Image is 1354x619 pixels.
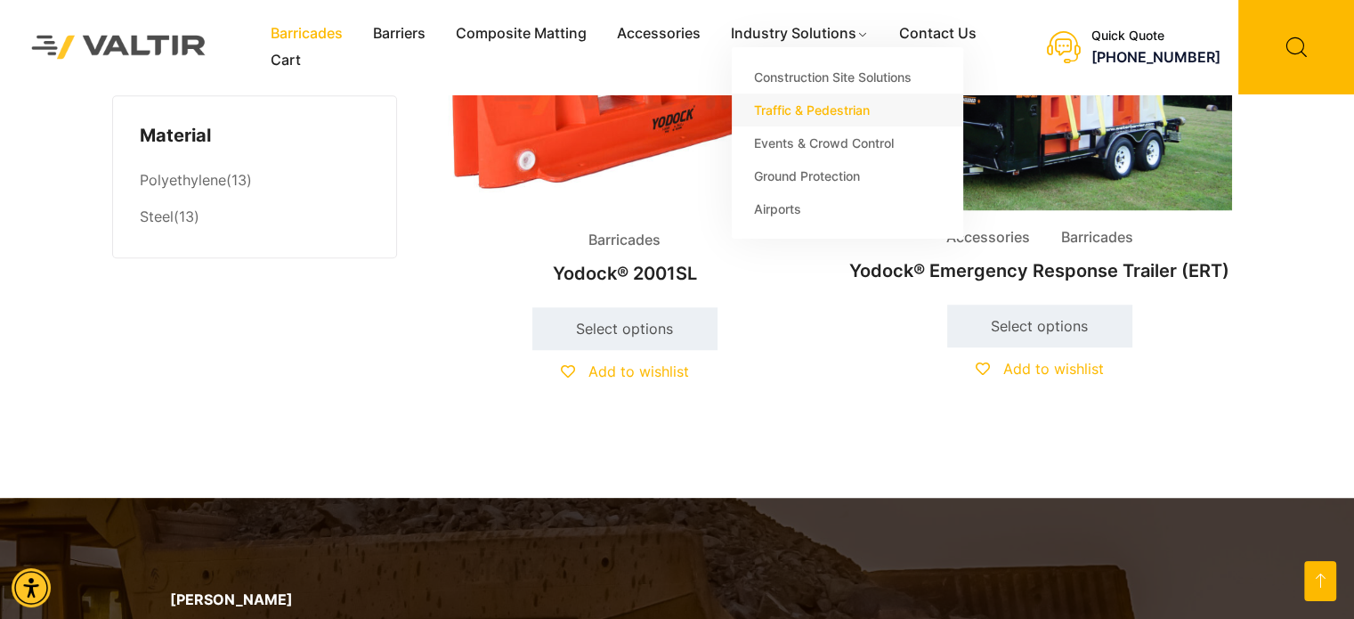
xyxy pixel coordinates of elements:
h2: Yodock® 2001SL [433,254,817,293]
li: (13) [140,163,369,200]
a: Select options for “Yodock® 2001SL” [532,307,718,350]
img: Valtir Rentals [13,17,224,77]
span: Accessories [933,224,1043,251]
a: Add to wishlist [976,360,1104,378]
a: Traffic & Pedestrian [732,94,963,126]
a: Contact Us [884,20,992,47]
a: Barriers [358,20,441,47]
a: Steel [140,208,174,225]
a: Cart [255,47,316,74]
a: Ground Protection [732,159,963,192]
a: Select options for “Yodock® Emergency Response Trailer (ERT)” [947,305,1132,347]
h4: Material [140,123,369,150]
span: Add to wishlist [588,362,689,380]
a: Composite Matting [441,20,602,47]
a: Open this option [1304,561,1336,601]
span: Add to wishlist [1003,360,1104,378]
h2: Yodock® Emergency Response Trailer (ERT) [847,251,1232,290]
span: Barricades [575,227,674,254]
a: Accessories [602,20,716,47]
a: call (888) 496-3625 [1091,48,1220,66]
a: Airports [732,192,963,225]
a: Events & Crowd Control [732,126,963,159]
div: Quick Quote [1091,29,1220,44]
div: Accessibility Menu [12,568,51,607]
a: Add to wishlist [561,362,689,380]
span: Barricades [1048,224,1147,251]
a: Polyethylene [140,171,226,189]
a: Industry Solutions [716,20,884,47]
a: Barricades [255,20,358,47]
p: [PERSON_NAME] [170,591,883,608]
li: (13) [140,200,369,232]
a: Construction Site Solutions [732,61,963,94]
